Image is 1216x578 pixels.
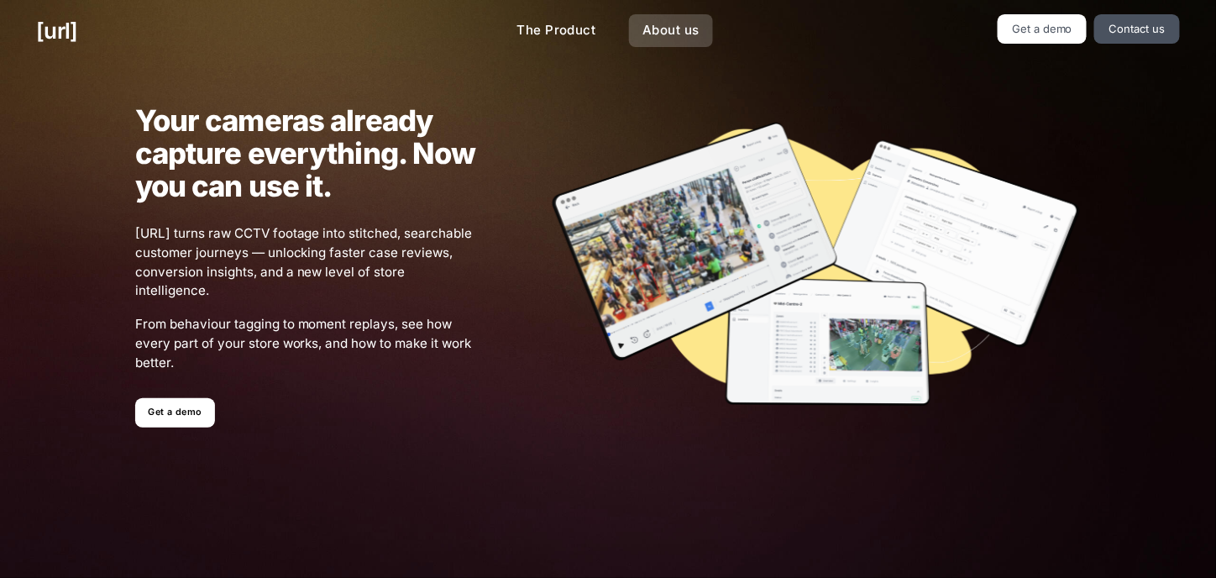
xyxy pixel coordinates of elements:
a: [URL] [36,14,77,47]
a: Get a demo [135,398,215,428]
span: [URL] turns raw CCTV footage into stitched, searchable customer journeys — unlocking faster case ... [135,224,477,301]
h1: Your cameras already capture everything. Now you can use it. [135,104,477,202]
a: Get a demo [998,14,1088,44]
span: From behaviour tagging to moment replays, see how every part of your store works, and how to make... [135,315,477,372]
a: The Product [504,14,610,47]
a: About us [629,14,712,47]
a: Contact us [1094,14,1180,44]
